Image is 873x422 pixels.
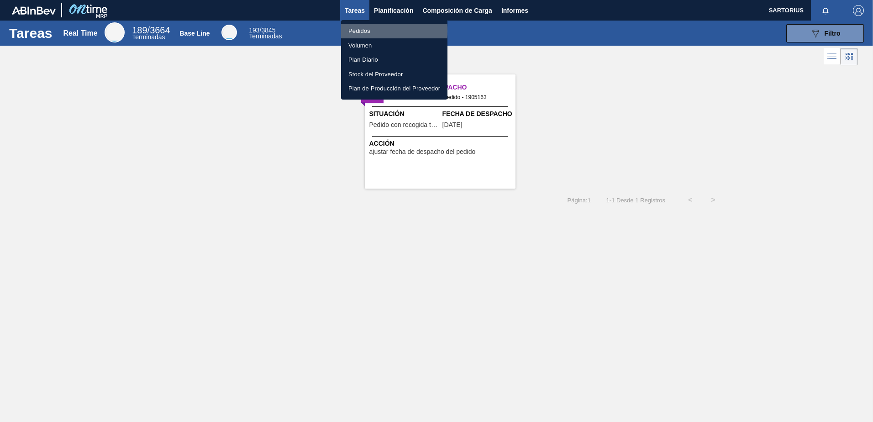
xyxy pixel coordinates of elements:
a: Stock del Proveedor [341,67,447,82]
a: Volumen [341,38,447,53]
a: Plan Diario [341,53,447,67]
a: Pedidos [341,24,447,38]
a: Plan de Producción del Proveedor [341,81,447,96]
